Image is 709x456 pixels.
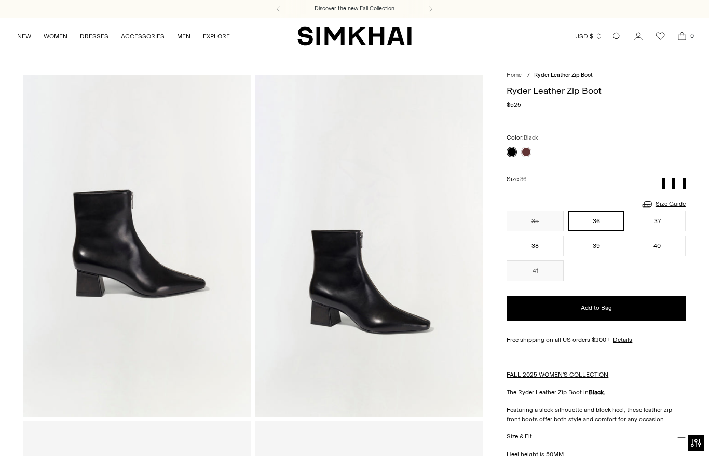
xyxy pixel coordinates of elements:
[507,424,686,450] button: Size & Fit
[507,71,686,80] nav: breadcrumbs
[297,26,412,46] a: SIMKHAI
[80,25,108,48] a: DRESSES
[507,260,564,281] button: 41
[315,5,394,13] a: Discover the new Fall Collection
[507,236,564,256] button: 38
[23,75,251,417] img: Ryder Leather Zip Boot
[589,389,605,396] strong: Black.
[534,72,593,78] span: Ryder Leather Zip Boot
[177,25,190,48] a: MEN
[629,211,686,231] button: 37
[507,371,608,378] a: FALL 2025 WOMEN'S COLLECTION
[203,25,230,48] a: EXPLORE
[650,26,671,47] a: Wishlist
[507,405,686,424] p: Featuring a sleek silhouette and block heel, these leather zip front boots offer both style and c...
[17,25,31,48] a: NEW
[568,236,625,256] button: 39
[641,198,686,211] a: Size Guide
[628,26,649,47] a: Go to the account page
[121,25,165,48] a: ACCESSORIES
[568,211,625,231] button: 36
[507,433,531,440] h3: Size & Fit
[507,174,526,184] label: Size:
[44,25,67,48] a: WOMEN
[520,176,526,183] span: 36
[581,303,612,312] span: Add to Bag
[255,75,483,417] img: Ryder Leather Zip Boot
[507,72,522,78] a: Home
[672,26,692,47] a: Open cart modal
[507,388,686,397] p: The Ryder Leather Zip Boot in
[507,100,521,109] span: $525
[507,335,686,344] div: Free shipping on all US orders $200+
[687,31,697,40] span: 0
[507,86,686,95] h1: Ryder Leather Zip Boot
[507,133,538,143] label: Color:
[575,25,603,48] button: USD $
[606,26,627,47] a: Open search modal
[629,236,686,256] button: 40
[613,335,632,344] a: Details
[524,134,538,141] span: Black
[507,296,686,321] button: Add to Bag
[527,71,530,80] div: /
[507,211,564,231] button: 35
